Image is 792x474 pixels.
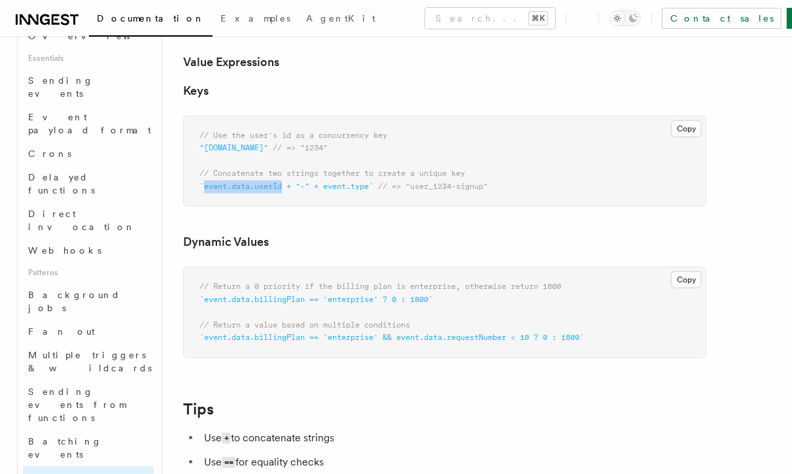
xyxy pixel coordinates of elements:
[28,290,120,313] span: Background jobs
[28,148,71,159] span: Crons
[23,262,154,283] span: Patterns
[378,182,488,191] span: // => "user_1234-signup"
[199,320,410,330] span: // Return a value based on multiple conditions
[183,53,279,71] a: Value Expressions
[200,453,706,472] li: Use for equality checks
[28,75,94,99] span: Sending events
[213,4,298,35] a: Examples
[610,10,641,26] button: Toggle dark mode
[273,143,328,152] span: // => "1234"
[183,82,209,100] a: Keys
[23,105,154,142] a: Event payload format
[23,142,154,165] a: Crons
[183,233,269,251] a: Dynamic Values
[28,245,101,256] span: Webhooks
[183,400,214,418] a: Tips
[23,283,154,320] a: Background jobs
[199,131,387,140] span: // Use the user's id as a concurrency key
[199,295,433,304] span: `event.data.billingPlan == 'enterprise' ? 0 : 1800`
[23,343,154,380] a: Multiple triggers & wildcards
[23,320,154,343] a: Fan out
[298,4,383,35] a: AgentKit
[306,13,375,24] span: AgentKit
[28,326,95,337] span: Fan out
[199,169,465,178] span: // Concatenate two strings together to create a unique key
[23,48,154,69] span: Essentials
[28,112,151,135] span: Event payload format
[222,433,231,444] code: +
[23,380,154,430] a: Sending events from functions
[222,457,235,468] code: ==
[97,13,205,24] span: Documentation
[23,239,154,262] a: Webhooks
[199,143,268,152] span: "[DOMAIN_NAME]"
[28,350,152,373] span: Multiple triggers & wildcards
[28,386,126,423] span: Sending events from functions
[662,8,782,29] a: Contact sales
[23,430,154,466] a: Batching events
[671,271,702,288] button: Copy
[23,69,154,105] a: Sending events
[671,120,702,137] button: Copy
[199,282,561,291] span: // Return a 0 priority if the billing plan is enterprise, otherwise return 1800
[425,8,555,29] button: Search...⌘K
[89,4,213,37] a: Documentation
[28,209,135,232] span: Direct invocation
[23,165,154,202] a: Delayed functions
[28,172,95,195] span: Delayed functions
[200,429,706,448] li: Use to concatenate strings
[220,13,290,24] span: Examples
[199,182,373,191] span: `event.data.userId + "-" + event.type`
[28,436,102,460] span: Batching events
[529,12,547,25] kbd: ⌘K
[199,333,584,342] span: `event.data.billingPlan == 'enterprise' && event.data.requestNumber < 10 ? 0 : 1800`
[23,202,154,239] a: Direct invocation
